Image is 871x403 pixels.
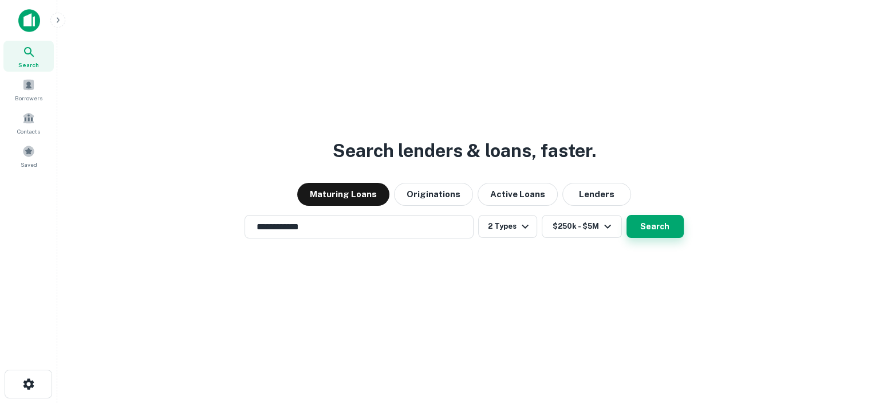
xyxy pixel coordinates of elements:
button: Originations [394,183,473,206]
button: Lenders [562,183,631,206]
span: Search [18,60,39,69]
iframe: Chat Widget [814,311,871,366]
a: Contacts [3,107,54,138]
a: Search [3,41,54,72]
button: Search [626,215,684,238]
button: $250k - $5M [542,215,622,238]
button: 2 Types [478,215,537,238]
h3: Search lenders & loans, faster. [333,137,596,165]
button: Active Loans [478,183,558,206]
a: Saved [3,140,54,171]
button: Maturing Loans [297,183,389,206]
span: Contacts [17,127,40,136]
span: Saved [21,160,37,169]
a: Borrowers [3,74,54,105]
span: Borrowers [15,93,42,103]
img: capitalize-icon.png [18,9,40,32]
